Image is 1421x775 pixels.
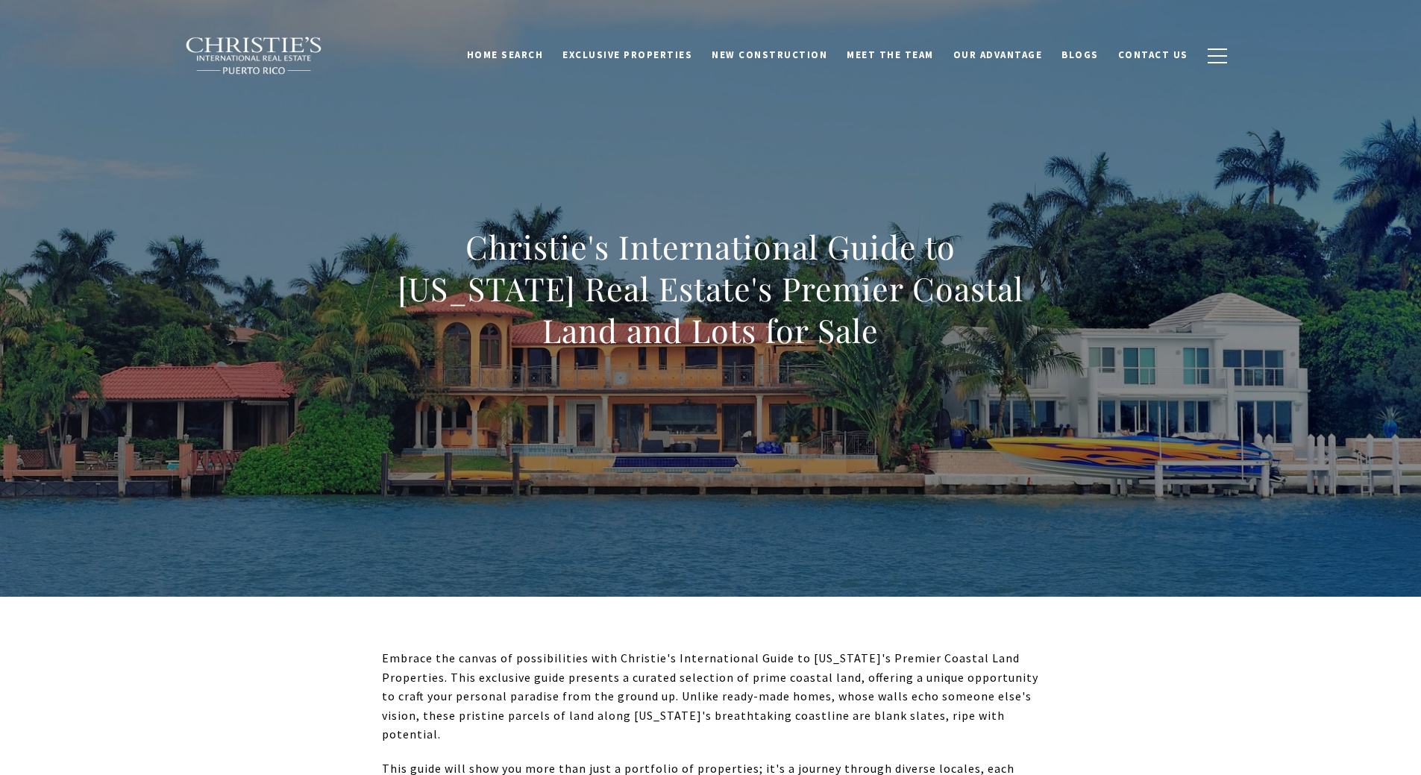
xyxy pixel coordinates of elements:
[1052,41,1108,69] a: Blogs
[837,41,944,69] a: Meet the Team
[457,41,553,69] a: Home Search
[702,41,837,69] a: New Construction
[382,226,1040,351] h1: Christie's International Guide to [US_STATE] Real Estate's Premier Coastal Land and Lots for Sale
[562,48,692,61] span: Exclusive Properties
[953,48,1043,61] span: Our Advantage
[1061,48,1099,61] span: Blogs
[944,41,1053,69] a: Our Advantage
[185,37,324,75] img: Christie's International Real Estate black text logo
[553,41,702,69] a: Exclusive Properties
[1118,48,1188,61] span: Contact Us
[382,650,1038,741] span: Embrace the canvas of possibilities with Christie's International Guide to [US_STATE]'s Premier C...
[712,48,827,61] span: New Construction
